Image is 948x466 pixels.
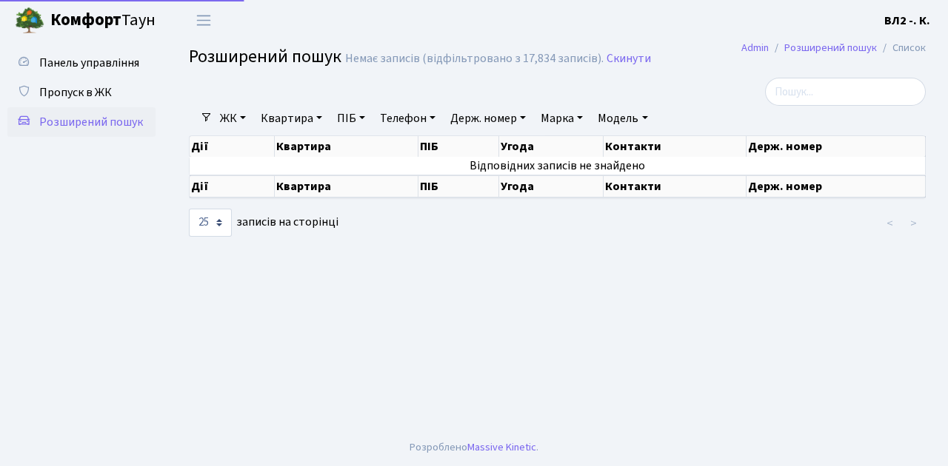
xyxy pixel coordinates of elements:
[190,175,275,197] th: Дії
[499,136,604,157] th: Угода
[499,175,604,197] th: Угода
[884,13,930,29] b: ВЛ2 -. К.
[185,8,222,33] button: Переключити навігацію
[189,209,232,237] select: записів на сторінці
[50,8,121,32] b: Комфорт
[884,12,930,30] a: ВЛ2 -. К.
[604,175,747,197] th: Контакти
[190,136,275,157] th: Дії
[189,209,338,237] label: записів на сторінці
[39,84,112,101] span: Пропуск в ЖК
[15,6,44,36] img: logo.png
[418,136,499,157] th: ПІБ
[331,106,371,131] a: ПІБ
[214,106,252,131] a: ЖК
[7,107,156,137] a: Розширений пошук
[50,8,156,33] span: Таун
[275,136,419,157] th: Квартира
[535,106,589,131] a: Марка
[345,52,604,66] div: Немає записів (відфільтровано з 17,834 записів).
[275,175,419,197] th: Квартира
[39,55,139,71] span: Панель управління
[592,106,653,131] a: Модель
[410,439,538,456] div: Розроблено .
[604,136,747,157] th: Контакти
[418,175,499,197] th: ПІБ
[719,33,948,64] nav: breadcrumb
[747,175,926,197] th: Держ. номер
[784,40,877,55] a: Розширений пошук
[467,439,536,455] a: Massive Kinetic
[374,106,441,131] a: Телефон
[190,157,926,175] td: Відповідних записів не знайдено
[39,114,143,130] span: Розширений пошук
[877,40,926,56] li: Список
[607,52,651,66] a: Скинути
[7,78,156,107] a: Пропуск в ЖК
[741,40,769,55] a: Admin
[747,136,926,157] th: Держ. номер
[765,78,926,106] input: Пошук...
[7,48,156,78] a: Панель управління
[444,106,532,131] a: Держ. номер
[255,106,328,131] a: Квартира
[189,44,341,70] span: Розширений пошук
